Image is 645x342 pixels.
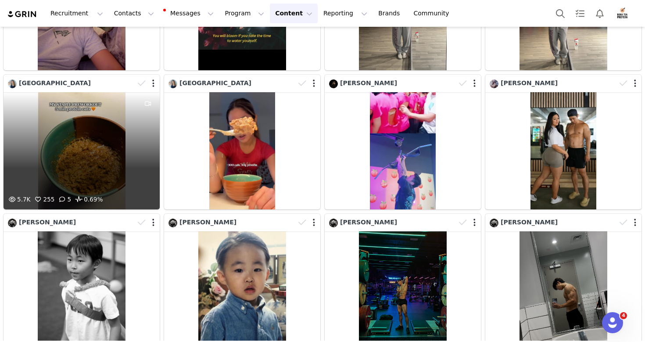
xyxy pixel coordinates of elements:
span: [PERSON_NAME] [501,79,558,86]
img: 422389f5-bcd8-479d-8e67-7bf395463399.jpg [168,79,177,88]
span: [GEOGRAPHIC_DATA] [179,79,251,86]
button: Reporting [318,4,373,23]
iframe: Intercom live chat [602,312,623,333]
button: Profile [610,7,638,21]
img: d377379b-c5ce-43f9-8058-168d0256c90b.jpg [329,219,338,227]
img: 2409e8c4-232e-4ea9-b462-b6bc4093f1d6.jpg [329,79,338,88]
img: d377379b-c5ce-43f9-8058-168d0256c90b.jpg [8,219,17,227]
a: Brands [373,4,408,23]
span: 0.69% [73,194,103,205]
button: Content [270,4,318,23]
span: [PERSON_NAME] [340,79,397,86]
a: Tasks [570,4,590,23]
span: [PERSON_NAME] [179,219,236,226]
button: Recruitment [45,4,108,23]
img: d377379b-c5ce-43f9-8058-168d0256c90b.jpg [490,219,498,227]
span: [PERSON_NAME] [19,219,76,226]
img: d377379b-c5ce-43f9-8058-168d0256c90b.jpg [168,219,177,227]
button: Contacts [109,4,159,23]
span: 5.7K [7,196,31,203]
img: 1a53755d-8b88-4295-b0d0-3bdb2bba7421.png [615,7,629,21]
button: Notifications [590,4,609,23]
button: Program [219,4,269,23]
img: 27e3eb09-0d04-4147-a8d6-67e2b983cefb.jpg [490,79,498,88]
a: Community [408,4,459,23]
span: [PERSON_NAME] [501,219,558,226]
span: [PERSON_NAME] [340,219,397,226]
button: Search [551,4,570,23]
span: [GEOGRAPHIC_DATA] [19,79,91,86]
img: grin logo [7,10,38,18]
button: Messages [160,4,219,23]
span: 5 [57,196,72,203]
img: 422389f5-bcd8-479d-8e67-7bf395463399.jpg [8,79,17,88]
span: 4 [620,312,627,319]
span: 255 [33,196,55,203]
